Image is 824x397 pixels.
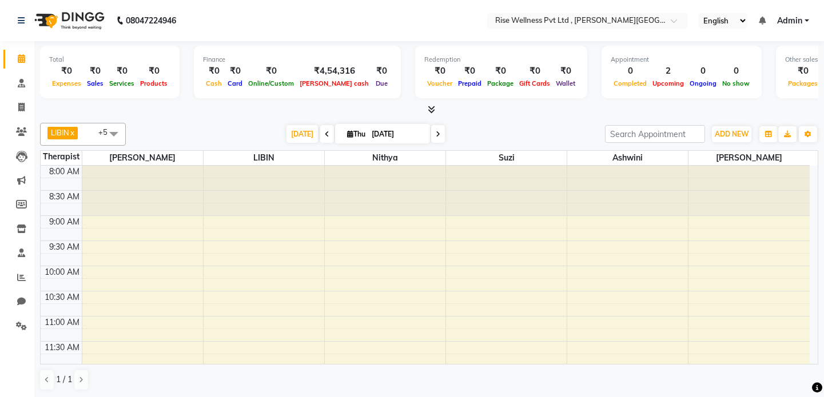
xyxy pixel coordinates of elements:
input: Search Appointment [605,125,705,143]
div: 10:00 AM [42,266,82,278]
div: ₹0 [372,65,392,78]
div: 9:30 AM [47,241,82,253]
span: Voucher [424,79,455,87]
button: ADD NEW [712,126,751,142]
div: ₹0 [49,65,84,78]
div: ₹0 [106,65,137,78]
div: ₹0 [225,65,245,78]
div: 0 [687,65,719,78]
div: 0 [611,65,650,78]
div: Redemption [424,55,578,65]
span: No show [719,79,753,87]
div: 10:30 AM [42,291,82,303]
span: Expenses [49,79,84,87]
span: Completed [611,79,650,87]
div: Total [49,55,170,65]
div: ₹0 [484,65,516,78]
div: ₹0 [785,65,821,78]
div: ₹0 [455,65,484,78]
span: Package [484,79,516,87]
span: Ashwini [567,151,688,165]
div: 11:30 AM [42,342,82,354]
span: LIBIN [204,151,324,165]
div: ₹4,54,316 [297,65,372,78]
div: Finance [203,55,392,65]
div: ₹0 [424,65,455,78]
input: 2025-09-04 [368,126,425,143]
div: ₹0 [84,65,106,78]
span: Gift Cards [516,79,553,87]
div: Therapist [41,151,82,163]
div: ₹0 [245,65,297,78]
span: +5 [98,127,116,137]
div: 2 [650,65,687,78]
div: ₹0 [516,65,553,78]
span: Thu [344,130,368,138]
b: 08047224946 [126,5,176,37]
span: Sales [84,79,106,87]
span: Ongoing [687,79,719,87]
span: [PERSON_NAME] cash [297,79,372,87]
a: x [69,128,74,137]
img: logo [29,5,108,37]
span: 1 / 1 [56,374,72,386]
span: Wallet [553,79,578,87]
span: LIBIN [51,128,69,137]
span: [PERSON_NAME] [82,151,203,165]
span: Services [106,79,137,87]
span: Due [373,79,391,87]
span: Products [137,79,170,87]
span: Cash [203,79,225,87]
div: 8:30 AM [47,191,82,203]
div: 0 [719,65,753,78]
span: Prepaid [455,79,484,87]
div: 9:00 AM [47,216,82,228]
span: ADD NEW [715,130,749,138]
div: 11:00 AM [42,316,82,328]
span: [PERSON_NAME] [688,151,810,165]
span: suzi [446,151,567,165]
div: Appointment [611,55,753,65]
span: Admin [777,15,802,27]
div: ₹0 [203,65,225,78]
div: ₹0 [553,65,578,78]
div: ₹0 [137,65,170,78]
span: Online/Custom [245,79,297,87]
span: Upcoming [650,79,687,87]
span: Card [225,79,245,87]
span: Packages [785,79,821,87]
span: nithya [325,151,445,165]
div: 8:00 AM [47,166,82,178]
span: [DATE] [286,125,318,143]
